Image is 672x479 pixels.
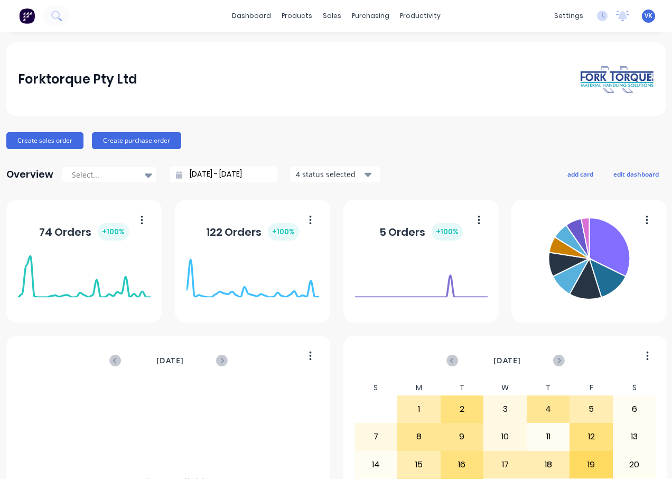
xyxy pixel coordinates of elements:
div: sales [318,8,347,24]
div: 10 [484,423,526,450]
div: S [613,380,656,395]
div: + 100 % [98,223,129,241]
div: 17 [484,452,526,478]
div: + 100 % [432,223,463,241]
div: 1 [398,396,440,422]
div: 20 [613,452,656,478]
div: Forktorque Pty Ltd [18,69,137,90]
div: 11 [527,423,570,450]
div: T [527,380,570,395]
div: T [441,380,484,395]
div: 2 [441,396,483,422]
span: VK [645,11,652,21]
div: + 100 % [268,223,299,241]
button: Create sales order [6,132,83,149]
div: 6 [613,396,656,422]
div: 12 [570,423,612,450]
div: purchasing [347,8,395,24]
img: Factory [19,8,35,24]
div: 9 [441,423,483,450]
div: 7 [355,423,397,450]
div: Overview [6,164,53,185]
div: S [354,380,398,395]
span: [DATE] [493,355,521,366]
span: [DATE] [156,355,184,366]
div: 18 [527,452,570,478]
div: products [276,8,318,24]
div: W [483,380,527,395]
div: 74 Orders [39,223,129,241]
img: Forktorque Pty Ltd [580,65,654,94]
div: F [570,380,613,395]
div: settings [549,8,589,24]
div: 4 status selected [296,169,362,180]
div: 8 [398,423,440,450]
div: 122 Orders [206,223,299,241]
button: 4 status selected [290,167,380,182]
div: 5 [570,396,612,422]
div: 4 [527,396,570,422]
div: productivity [395,8,446,24]
div: 16 [441,452,483,478]
div: 5 Orders [379,223,463,241]
div: 14 [355,452,397,478]
a: dashboard [227,8,276,24]
div: M [397,380,441,395]
div: 19 [570,452,612,478]
button: Create purchase order [92,132,181,149]
button: add card [561,167,600,181]
div: 13 [613,423,656,450]
div: 15 [398,452,440,478]
button: edit dashboard [606,167,666,181]
div: 3 [484,396,526,422]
